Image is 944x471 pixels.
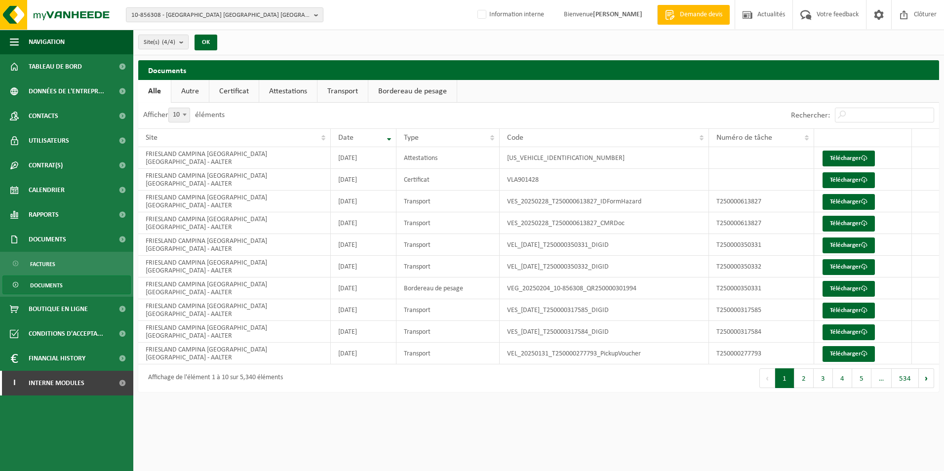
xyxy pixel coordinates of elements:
[29,104,58,128] span: Contacts
[209,80,259,103] a: Certificat
[331,234,396,256] td: [DATE]
[677,10,725,20] span: Demande devis
[823,324,875,340] a: Télécharger
[331,299,396,321] td: [DATE]
[331,191,396,212] td: [DATE]
[10,371,19,395] span: I
[331,212,396,234] td: [DATE]
[396,321,500,343] td: Transport
[500,234,708,256] td: VEL_[DATE]_T250000350331_DIGID
[823,172,875,188] a: Télécharger
[823,281,875,297] a: Télécharger
[162,39,175,45] count: (4/4)
[138,80,171,103] a: Alle
[775,368,794,388] button: 1
[30,276,63,295] span: Documents
[138,277,331,299] td: FRIESLAND CAMPINA [GEOGRAPHIC_DATA] [GEOGRAPHIC_DATA] - AALTER
[138,35,189,49] button: Site(s)(4/4)
[138,234,331,256] td: FRIESLAND CAMPINA [GEOGRAPHIC_DATA] [GEOGRAPHIC_DATA] - AALTER
[396,234,500,256] td: Transport
[396,147,500,169] td: Attestations
[131,8,310,23] span: 10-856308 - [GEOGRAPHIC_DATA] [GEOGRAPHIC_DATA] [GEOGRAPHIC_DATA] [GEOGRAPHIC_DATA]
[29,128,69,153] span: Utilisateurs
[500,212,708,234] td: VES_20250228_T250000613827_CMRDoc
[30,255,55,274] span: Factures
[171,80,209,103] a: Autre
[29,178,65,202] span: Calendrier
[871,368,892,388] span: …
[716,134,772,142] span: Numéro de tâche
[368,80,457,103] a: Bordereau de pesage
[29,371,84,395] span: Interne modules
[892,368,919,388] button: 534
[138,256,331,277] td: FRIESLAND CAMPINA [GEOGRAPHIC_DATA] [GEOGRAPHIC_DATA] - AALTER
[138,169,331,191] td: FRIESLAND CAMPINA [GEOGRAPHIC_DATA] [GEOGRAPHIC_DATA] - AALTER
[195,35,217,50] button: OK
[29,79,104,104] span: Données de l'entrepr...
[709,299,814,321] td: T250000317585
[29,30,65,54] span: Navigation
[759,368,775,388] button: Previous
[396,277,500,299] td: Bordereau de pesage
[709,212,814,234] td: T250000613827
[169,108,190,122] span: 10
[709,277,814,299] td: T250000350331
[475,7,544,22] label: Information interne
[404,134,419,142] span: Type
[823,259,875,275] a: Télécharger
[823,194,875,210] a: Télécharger
[709,256,814,277] td: T250000350332
[138,212,331,234] td: FRIESLAND CAMPINA [GEOGRAPHIC_DATA] [GEOGRAPHIC_DATA] - AALTER
[823,216,875,232] a: Télécharger
[144,35,175,50] span: Site(s)
[396,299,500,321] td: Transport
[338,134,354,142] span: Date
[500,277,708,299] td: VEG_20250204_10-856308_QR250000301994
[143,111,225,119] label: Afficher éléments
[331,343,396,364] td: [DATE]
[331,277,396,299] td: [DATE]
[500,343,708,364] td: VEL_20250131_T250000277793_PickupVoucher
[2,275,131,294] a: Documents
[500,169,708,191] td: VLA901428
[593,11,642,18] strong: [PERSON_NAME]
[500,299,708,321] td: VES_[DATE]_T250000317585_DIGID
[500,147,708,169] td: [US_VEHICLE_IDENTIFICATION_NUMBER]
[709,234,814,256] td: T250000350331
[331,169,396,191] td: [DATE]
[500,256,708,277] td: VEL_[DATE]_T250000350332_DIGID
[143,369,283,387] div: Affichage de l'élément 1 à 10 sur 5,340 éléments
[814,368,833,388] button: 3
[29,227,66,252] span: Documents
[331,147,396,169] td: [DATE]
[146,134,157,142] span: Site
[2,254,131,273] a: Factures
[138,321,331,343] td: FRIESLAND CAMPINA [GEOGRAPHIC_DATA] [GEOGRAPHIC_DATA] - AALTER
[794,368,814,388] button: 2
[823,151,875,166] a: Télécharger
[507,134,523,142] span: Code
[396,191,500,212] td: Transport
[823,237,875,253] a: Télécharger
[138,60,939,79] h2: Documents
[331,321,396,343] td: [DATE]
[823,346,875,362] a: Télécharger
[138,191,331,212] td: FRIESLAND CAMPINA [GEOGRAPHIC_DATA] [GEOGRAPHIC_DATA] - AALTER
[396,169,500,191] td: Certificat
[29,346,85,371] span: Financial History
[29,202,59,227] span: Rapports
[709,191,814,212] td: T250000613827
[657,5,730,25] a: Demande devis
[168,108,190,122] span: 10
[500,191,708,212] td: VES_20250228_T250000613827_IDFormHazard
[126,7,323,22] button: 10-856308 - [GEOGRAPHIC_DATA] [GEOGRAPHIC_DATA] [GEOGRAPHIC_DATA] [GEOGRAPHIC_DATA]
[500,321,708,343] td: VES_[DATE]_T250000317584_DIGID
[138,147,331,169] td: FRIESLAND CAMPINA [GEOGRAPHIC_DATA] [GEOGRAPHIC_DATA] - AALTER
[138,299,331,321] td: FRIESLAND CAMPINA [GEOGRAPHIC_DATA] [GEOGRAPHIC_DATA] - AALTER
[29,153,63,178] span: Contrat(s)
[396,212,500,234] td: Transport
[259,80,317,103] a: Attestations
[29,54,82,79] span: Tableau de bord
[317,80,368,103] a: Transport
[852,368,871,388] button: 5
